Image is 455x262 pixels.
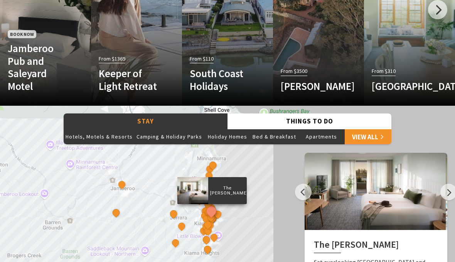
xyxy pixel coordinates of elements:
[8,30,36,39] span: Book Now
[204,205,219,219] button: See detail about The Sebel Kiama
[281,80,343,93] h4: [PERSON_NAME]
[99,68,161,93] h4: Keeper of Light Retreat
[372,80,434,93] h4: [GEOGRAPHIC_DATA]
[177,222,187,232] button: See detail about Greyleigh Kiama
[204,171,214,181] button: See detail about Casa Mar Azul
[117,180,127,190] button: See detail about Jamberoo Pub and Saleyard Motel
[64,129,135,145] button: Hotels, Motels & Resorts
[203,226,213,236] button: See detail about Kendalls Beach Holiday Park
[170,238,180,248] button: See detail about Saddleback Grove
[8,42,70,93] h4: Jamberoo Pub and Saleyard Motel
[298,129,345,145] button: Apartments
[202,245,212,255] button: See detail about Bask at Loves Bay
[208,185,247,197] p: The [PERSON_NAME]
[295,184,312,201] button: Previous
[135,129,204,145] button: Camping & Holiday Parks
[203,220,213,230] button: See detail about Bikini Surf Beach Kiama
[203,199,213,210] button: See detail about Bombo Hideaway
[208,161,218,171] button: See detail about Beach House on Johnson
[209,233,219,243] button: See detail about Amaroo Kiama
[372,67,396,76] span: From $310
[204,129,251,145] button: Holiday Homes
[213,210,223,220] button: See detail about Kiama Harbour Cabins
[64,114,228,130] button: Stay
[228,114,391,130] button: Things To Do
[345,129,391,145] a: View All
[169,210,179,220] button: See detail about Cicada Luxury Camping
[99,55,125,64] span: From $1369
[314,240,435,254] h2: The [PERSON_NAME]
[111,208,121,218] button: See detail about Jamberoo Valley Farm Cottages
[281,67,307,76] span: From $3500
[201,235,211,245] button: See detail about BIG4 Easts Beach Holiday Park
[190,55,214,64] span: From $110
[251,129,298,145] button: Bed & Breakfast
[190,68,252,93] h4: South Coast Holidays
